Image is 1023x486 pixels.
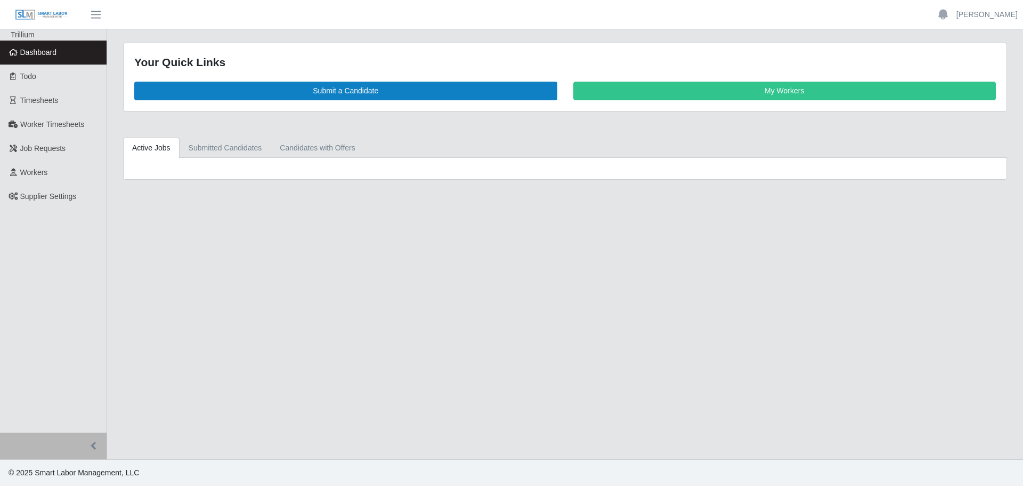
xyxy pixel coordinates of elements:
span: Timesheets [20,96,59,105]
span: Todo [20,72,36,81]
span: Job Requests [20,144,66,153]
span: Workers [20,168,48,177]
span: Dashboard [20,48,57,57]
a: Submitted Candidates [180,138,271,158]
span: © 2025 Smart Labor Management, LLC [9,468,139,477]
span: Supplier Settings [20,192,77,201]
a: Candidates with Offers [271,138,364,158]
img: SLM Logo [15,9,68,21]
div: Your Quick Links [134,54,996,71]
a: [PERSON_NAME] [956,9,1018,20]
a: My Workers [573,82,996,100]
a: Submit a Candidate [134,82,557,100]
span: Worker Timesheets [20,120,84,129]
span: Trillium [11,30,35,39]
a: Active Jobs [123,138,180,158]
